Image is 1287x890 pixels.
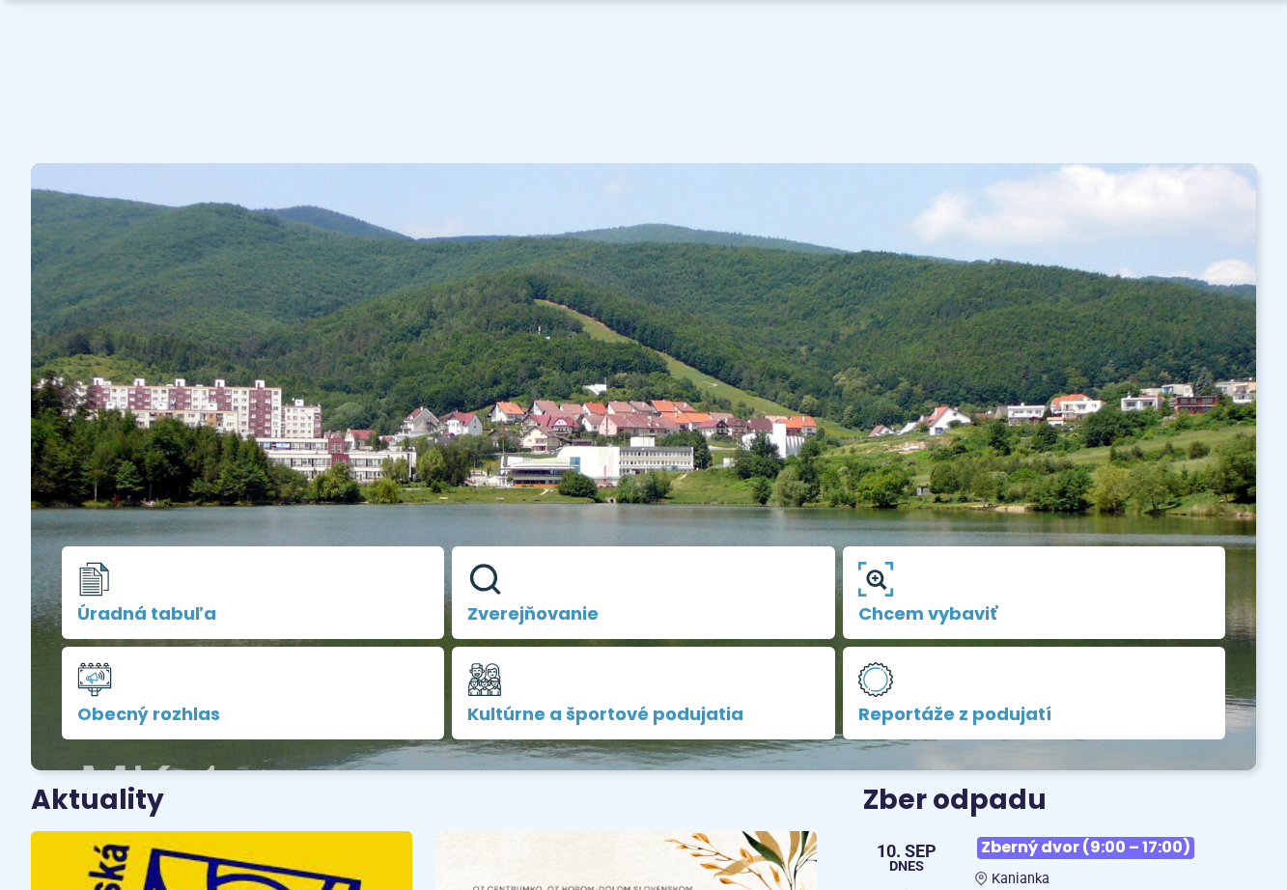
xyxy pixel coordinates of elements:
a: Kultúrne a športové podujatia [452,647,834,739]
span: Kanianka [992,871,1049,887]
span: Chcem vybaviť [858,604,1210,624]
span: Reportáže z podujatí [858,705,1210,724]
a: Úradná tabuľa [62,546,444,639]
a: Zverejňovanie [452,546,834,639]
span: Obecný rozhlas [77,705,429,724]
span: Dnes [877,860,937,874]
span: Kultúrne a športové podujatia [467,705,819,724]
a: Zberný dvor (9:00 – 17:00) Kanianka 10. sep Dnes [863,829,1256,887]
span: Úradná tabuľa [77,604,429,624]
h3: Aktuality [31,786,164,816]
h3: Zber odpadu [863,786,1256,816]
a: Chcem vybaviť [843,546,1225,639]
span: Zberný dvor (9:00 – 17:00) [977,837,1194,859]
a: Obecný rozhlas [62,647,444,739]
span: Zverejňovanie [467,604,819,624]
span: 10. sep [877,843,937,860]
a: Reportáže z podujatí [843,647,1225,739]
